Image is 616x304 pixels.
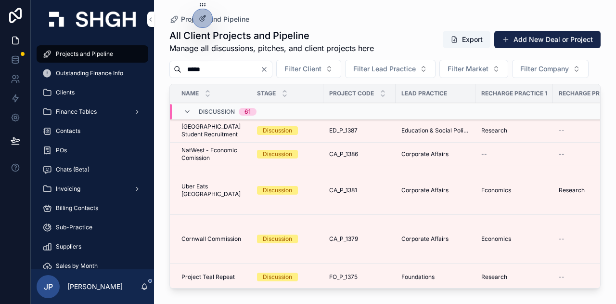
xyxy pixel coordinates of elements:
span: Cornwall Commission [181,235,241,243]
span: Foundations [401,273,435,281]
a: Discussion [257,150,318,159]
a: Invoicing [37,180,148,198]
a: -- [481,150,547,158]
span: Corporate Affairs [401,235,449,243]
div: Discussion [263,273,292,281]
span: Filter Company [520,64,569,74]
span: Suppliers [56,243,81,251]
img: App logo [49,12,136,27]
a: Clients [37,84,148,101]
span: Recharge Practice 1 [481,90,547,97]
div: Discussion [263,126,292,135]
span: JP [44,281,53,292]
span: Research [481,127,507,134]
span: Project Teal Repeat [181,273,235,281]
a: ED_P_1387 [329,127,390,134]
a: Discussion [257,126,318,135]
button: Clear [260,66,272,73]
a: [GEOGRAPHIC_DATA] Student Recruitment [181,123,245,138]
a: Finance Tables [37,103,148,120]
a: CA_P_1379 [329,235,390,243]
p: [PERSON_NAME] [67,282,123,291]
span: Stage [257,90,276,97]
span: Billing Contacts [56,204,98,212]
span: Discussion [199,108,235,116]
a: Outstanding Finance Info [37,65,148,82]
a: Project Teal Repeat [181,273,245,281]
a: Discussion [257,186,318,195]
a: POs [37,142,148,159]
span: Projects and Pipeline [56,50,113,58]
a: Projects and Pipeline [37,45,148,63]
span: -- [559,127,565,134]
a: Sub-Practice [37,219,148,236]
a: Projects and Pipeline [169,14,249,24]
a: Education & Social Policy [401,127,470,134]
button: Select Button [512,60,589,78]
span: Economics [481,235,511,243]
span: -- [481,150,487,158]
a: Billing Contacts [37,199,148,217]
a: Corporate Affairs [401,186,470,194]
div: scrollable content [31,39,154,269]
h1: All Client Projects and Pipeline [169,29,374,42]
span: Outstanding Finance Info [56,69,123,77]
span: Sub-Practice [56,224,92,231]
a: CA_P_1381 [329,186,390,194]
a: Chats (Beta) [37,161,148,178]
span: Research [481,273,507,281]
span: Research [559,186,585,194]
a: Corporate Affairs [401,150,470,158]
a: Cornwall Commission [181,235,245,243]
a: Economics [481,186,547,194]
span: Manage all discussions, pitches, and client projects here [169,42,374,54]
a: Corporate Affairs [401,235,470,243]
span: -- [559,273,565,281]
span: Corporate Affairs [401,150,449,158]
a: Discussion [257,235,318,243]
span: CA_P_1381 [329,186,357,194]
span: Finance Tables [56,108,97,116]
a: CA_P_1386 [329,150,390,158]
span: CA_P_1386 [329,150,358,158]
a: Research [481,127,547,134]
a: NatWest - Economic Comission [181,146,245,162]
button: Select Button [439,60,508,78]
a: Contacts [37,122,148,140]
a: Discussion [257,273,318,281]
span: Invoicing [56,185,80,193]
a: Sales by Month [37,257,148,275]
div: Discussion [263,150,292,159]
span: Economics [481,186,511,194]
span: Chats (Beta) [56,166,90,173]
a: Economics [481,235,547,243]
span: Filter Lead Practice [353,64,416,74]
span: Contacts [56,127,80,135]
span: Project Code [329,90,374,97]
a: Foundations [401,273,470,281]
span: Clients [56,89,75,96]
button: Add New Deal or Project [494,31,601,48]
span: ED_P_1387 [329,127,358,134]
span: CA_P_1379 [329,235,358,243]
span: Sales by Month [56,262,98,270]
button: Select Button [276,60,341,78]
span: POs [56,146,67,154]
span: Projects and Pipeline [181,14,249,24]
span: -- [559,150,565,158]
span: Filter Market [448,64,488,74]
a: Uber Eats [GEOGRAPHIC_DATA] [181,183,245,198]
span: Lead Practice [401,90,447,97]
a: FO_P_1375 [329,273,390,281]
div: Discussion [263,235,292,243]
span: Name [181,90,199,97]
span: Corporate Affairs [401,186,449,194]
span: FO_P_1375 [329,273,358,281]
div: 61 [244,108,251,116]
a: Suppliers [37,238,148,255]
